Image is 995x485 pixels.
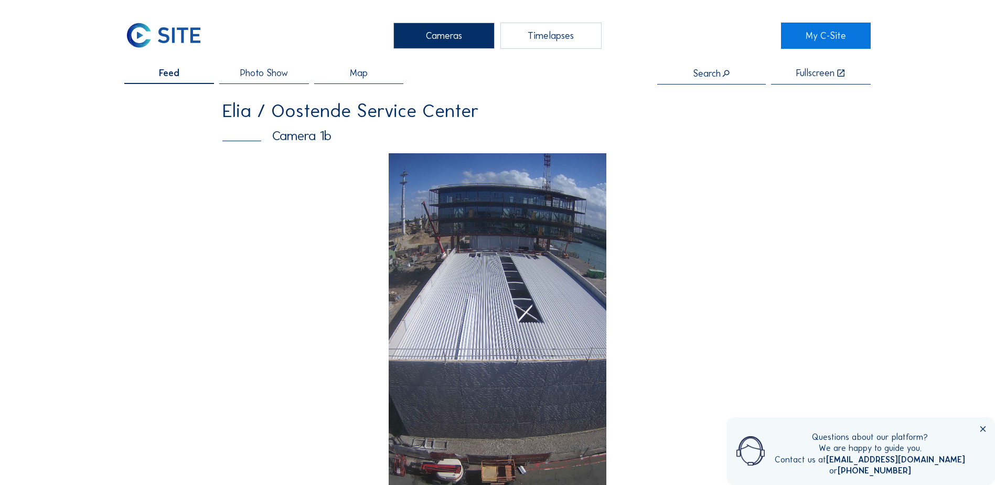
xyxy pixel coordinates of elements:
[775,454,965,465] div: Contact us at
[159,68,179,78] span: Feed
[240,68,288,78] span: Photo Show
[736,431,765,470] img: operator
[222,101,773,120] div: Elia / Oostende Service Center
[796,68,834,78] div: Fullscreen
[838,466,911,476] a: [PHONE_NUMBER]
[124,23,202,49] img: C-SITE Logo
[775,442,965,454] div: We are happy to guide you.
[826,455,965,465] a: [EMAIL_ADDRESS][DOMAIN_NAME]
[393,23,495,49] div: Cameras
[500,23,602,49] div: Timelapses
[775,465,965,476] div: or
[775,431,965,442] div: Questions about our platform?
[350,68,368,78] span: Map
[124,23,214,49] a: C-SITE Logo
[222,129,773,142] div: Camera 1b
[781,23,871,49] a: My C-Site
